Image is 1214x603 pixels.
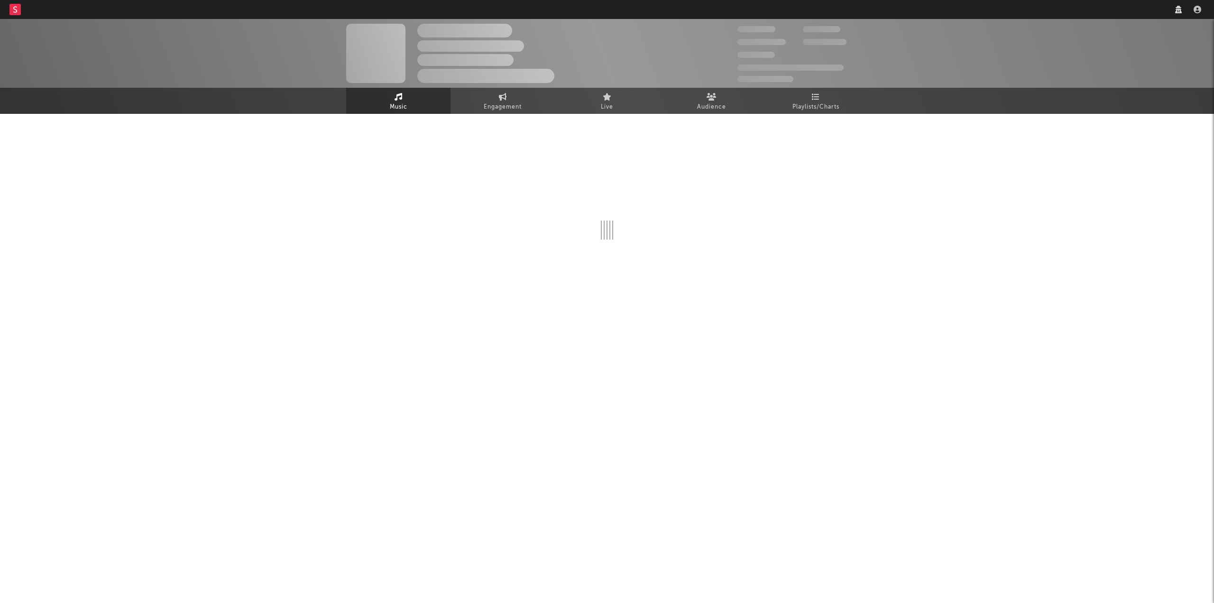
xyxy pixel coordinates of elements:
[763,88,868,114] a: Playlists/Charts
[737,65,844,71] span: 50.000.000 Monthly Listeners
[803,39,846,45] span: 1.000.000
[484,102,522,113] span: Engagement
[737,52,775,58] span: 100.000
[737,39,786,45] span: 50.000.000
[697,102,726,113] span: Audience
[659,88,763,114] a: Audience
[390,102,407,113] span: Music
[555,88,659,114] a: Live
[803,26,840,32] span: 100.000
[737,26,775,32] span: 300.000
[601,102,613,113] span: Live
[792,102,839,113] span: Playlists/Charts
[451,88,555,114] a: Engagement
[346,88,451,114] a: Music
[737,76,793,82] span: Jump Score: 85.0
